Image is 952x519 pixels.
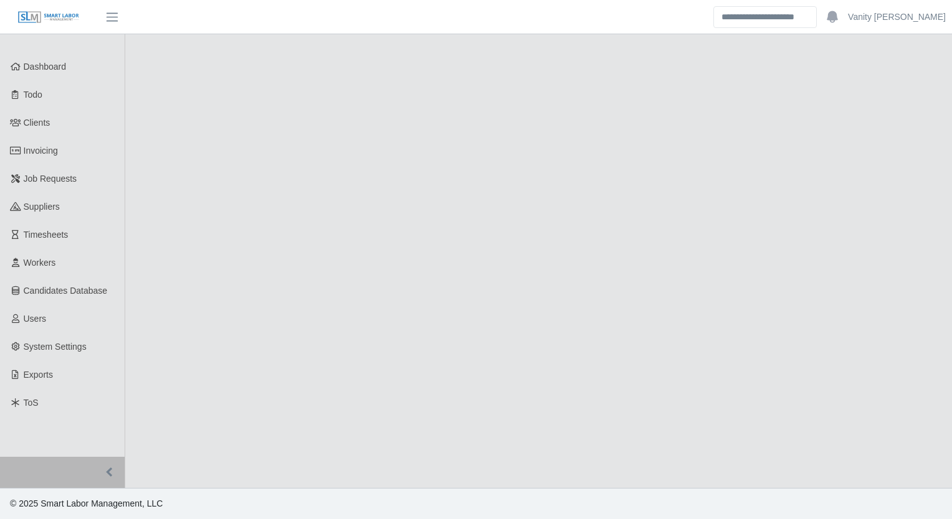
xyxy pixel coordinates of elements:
span: Users [24,314,47,324]
span: Dashboard [24,62,67,72]
span: Invoicing [24,146,58,156]
input: Search [713,6,817,28]
span: System Settings [24,342,87,352]
span: © 2025 Smart Labor Management, LLC [10,498,163,508]
span: Todo [24,90,42,100]
img: SLM Logo [17,11,80,24]
a: Vanity [PERSON_NAME] [848,11,946,24]
span: Candidates Database [24,286,108,296]
span: Workers [24,258,56,268]
span: Suppliers [24,202,60,212]
span: ToS [24,398,39,408]
span: Job Requests [24,174,77,184]
span: Timesheets [24,230,69,240]
span: Exports [24,370,53,380]
span: Clients [24,118,50,128]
